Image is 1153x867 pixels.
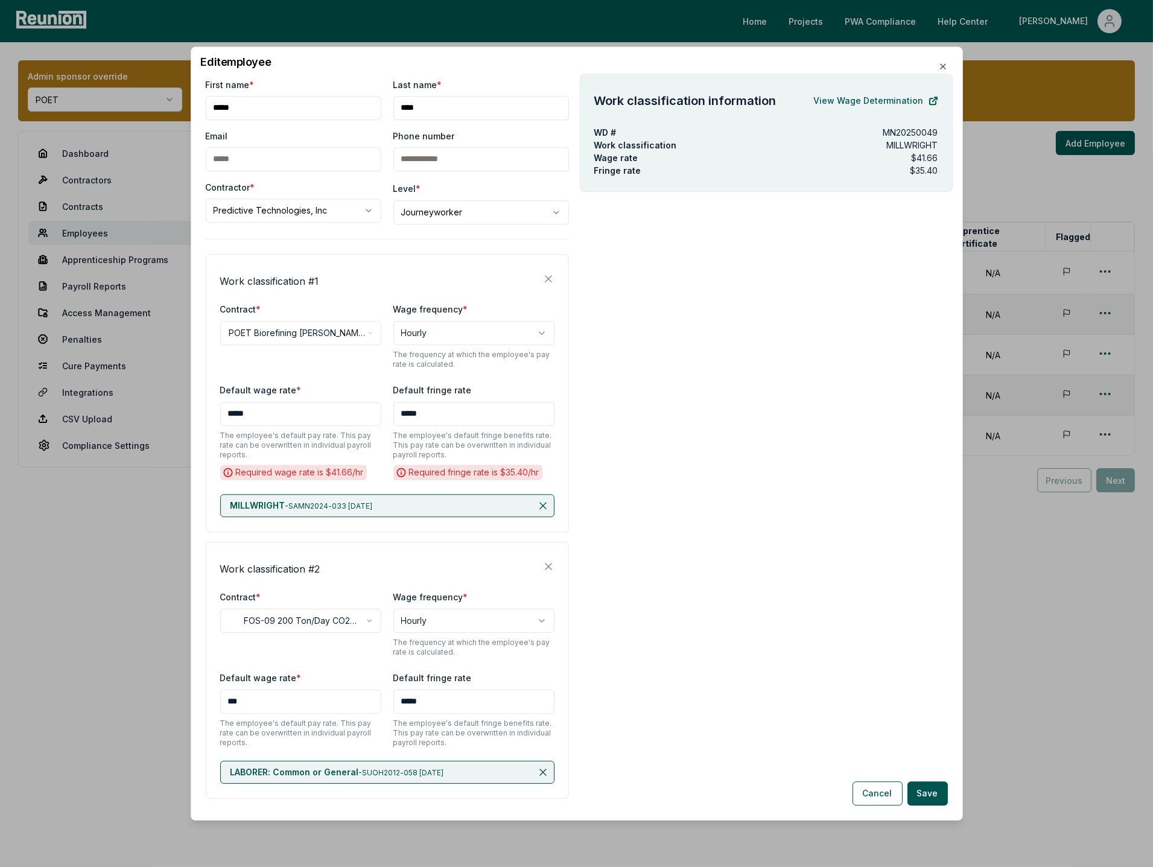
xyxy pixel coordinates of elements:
p: $35.40 [910,164,938,177]
p: - [230,500,373,512]
span: MILLWRIGHT [230,500,285,510]
h2: Edit employee [201,57,953,68]
span: SAMN2024-033 [DATE] [289,501,373,510]
p: The frequency at which the employee's pay rate is calculated. [393,638,554,657]
span: SUOH2012-058 [DATE] [363,768,444,777]
div: Required fringe rate is $ 35.40 /hr [393,465,543,480]
button: Save [907,781,948,805]
p: MILLWRIGHT [887,139,938,151]
button: Cancel [853,781,903,805]
label: Default wage rate [220,385,302,395]
p: Wage rate [594,151,638,164]
label: Level [393,183,421,194]
h4: Work classification # 1 [220,274,319,288]
span: LABORER: Common or General [230,767,359,777]
label: Contract [220,592,261,602]
label: Default wage rate [220,673,302,683]
button: + Add a work classification [206,808,569,833]
p: The employee's default fringe benefits rate. This pay rate can be overwritten in individual payro... [393,431,554,460]
p: The employee's default fringe benefits rate. This pay rate can be overwritten in individual payro... [393,719,554,748]
label: Last name [393,78,442,91]
label: Default fringe rate [393,673,472,683]
h4: Work classification information [594,92,777,110]
label: Wage frequency [393,592,468,602]
p: $41.66 [912,151,938,164]
label: Contract [220,304,261,314]
label: Default fringe rate [393,385,472,395]
label: Contractor [206,181,255,194]
a: View Wage Determination [814,89,938,113]
p: The employee's default pay rate. This pay rate can be overwritten in individual payroll reports. [220,431,381,460]
p: The employee's default pay rate. This pay rate can be overwritten in individual payroll reports. [220,719,381,748]
h4: Work classification # 2 [220,562,320,576]
p: - [230,766,444,778]
div: Required wage rate is $ 41.66 /hr [220,465,367,480]
label: Wage frequency [393,304,468,314]
p: Work classification [594,139,868,151]
p: WD # [594,126,617,139]
p: MN20250049 [883,126,938,139]
label: First name [206,78,255,91]
label: Phone number [393,130,455,142]
p: The frequency at which the employee's pay rate is calculated. [393,350,554,369]
label: Email [206,130,228,142]
p: Fringe rate [594,164,641,177]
